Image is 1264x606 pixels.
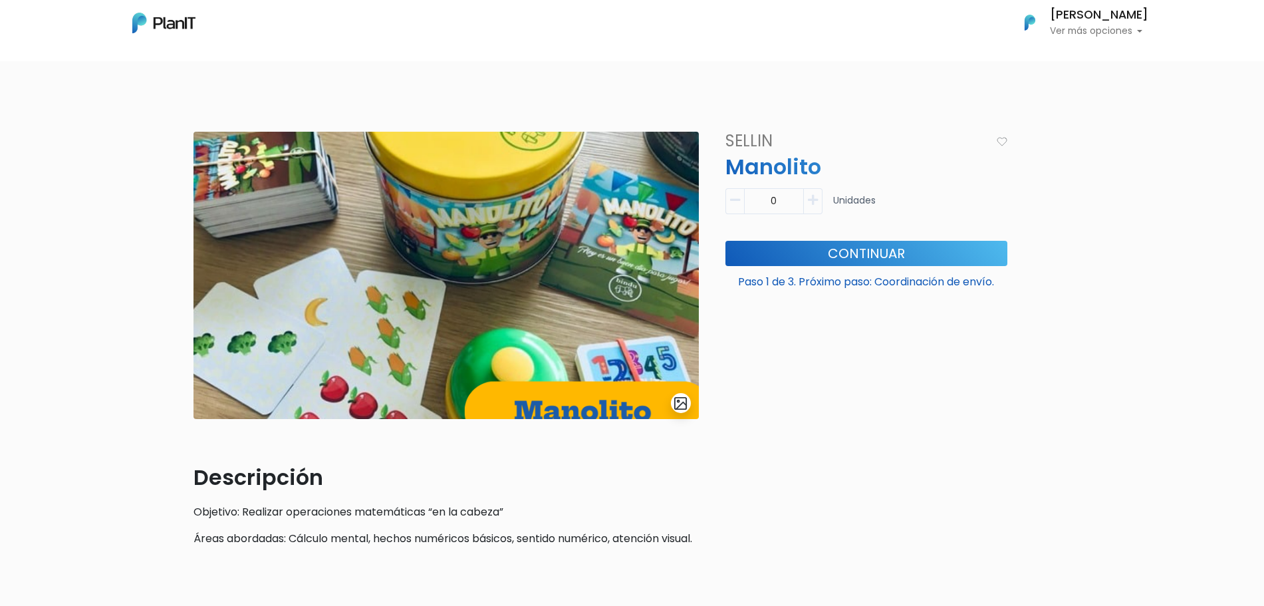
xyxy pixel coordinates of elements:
img: Captura_de_pantalla_2025-07-29_104833.png [193,132,699,419]
p: Manolito [717,151,1015,183]
p: Ver más opciones [1050,27,1148,36]
h4: SELLIN [717,132,991,151]
img: PlanIt Logo [132,13,195,33]
p: Descripción [193,462,699,494]
p: Unidades [833,194,876,220]
p: Objetivo: Realizar operaciones matemáticas “en la cabeza” [193,504,699,520]
img: gallery-light [673,396,688,411]
p: Paso 1 de 3. Próximo paso: Coordinación de envío. [725,269,1007,290]
h6: [PERSON_NAME] [1050,9,1148,21]
button: PlanIt Logo [PERSON_NAME] Ver más opciones [1007,5,1148,40]
button: Continuar [725,241,1007,266]
img: heart_icon [997,137,1007,146]
img: PlanIt Logo [1015,8,1045,37]
p: Áreas abordadas: Cálculo mental, hechos numéricos básicos, sentido numérico, atención visual. [193,531,699,547]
